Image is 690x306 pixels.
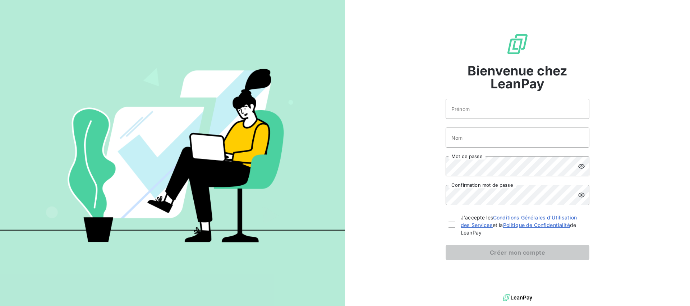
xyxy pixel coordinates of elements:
span: Bienvenue chez LeanPay [446,64,589,90]
a: Conditions Générales d'Utilisation des Services [461,214,577,228]
input: placeholder [446,99,589,119]
span: J'accepte les et la de LeanPay [461,214,586,236]
img: logo sigle [506,33,529,56]
img: logo [503,292,532,303]
button: Créer mon compte [446,245,589,260]
a: Politique de Confidentialité [503,222,570,228]
input: placeholder [446,128,589,148]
